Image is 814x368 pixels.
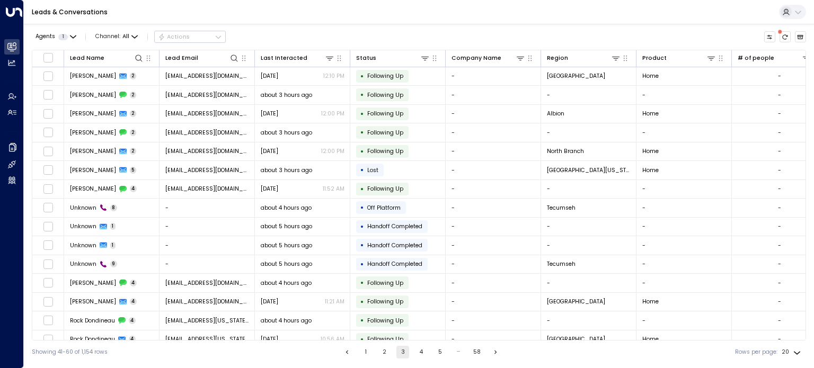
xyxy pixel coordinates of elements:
[261,298,278,306] span: Oct 03, 2025
[160,199,255,217] td: -
[92,31,141,42] span: Channel:
[541,274,636,292] td: -
[158,33,190,41] div: Actions
[636,236,732,255] td: -
[43,165,53,175] span: Toggle select row
[367,147,403,155] span: Following Up
[43,128,53,138] span: Toggle select row
[541,86,636,104] td: -
[360,107,364,121] div: •
[43,259,53,269] span: Toggle select row
[367,222,422,230] span: Handoff Completed
[541,311,636,330] td: -
[360,295,364,309] div: •
[778,279,781,287] div: -
[154,31,226,43] div: Button group with a nested menu
[446,311,541,330] td: -
[782,346,803,358] div: 20
[70,204,96,212] span: Unknown
[367,185,403,193] span: Following Up
[92,31,141,42] button: Channel:All
[367,166,378,174] span: Lost
[367,279,403,287] span: Following Up
[261,260,312,268] span: about 5 hours ago
[323,72,344,80] p: 12:10 PM
[130,167,137,174] span: 5
[110,242,116,249] span: 1
[323,185,344,193] p: 11:52 AM
[70,335,115,343] span: Rock Dondineau
[778,185,781,193] div: -
[360,125,364,139] div: •
[452,53,501,63] div: Company Name
[378,346,391,358] button: Go to page 2
[446,180,541,199] td: -
[130,148,137,155] span: 2
[642,53,667,63] div: Product
[360,238,364,252] div: •
[122,33,129,40] span: All
[360,276,364,290] div: •
[636,274,732,292] td: -
[642,53,716,63] div: Product
[130,92,137,98] span: 2
[43,52,53,62] span: Toggle select all
[70,53,104,63] div: Lead Name
[165,110,249,118] span: linzashby@gmail.com
[110,223,116,230] span: 1
[261,317,312,325] span: about 4 hours ago
[165,185,249,193] span: nikkilewis923@gmail.com
[160,255,255,274] td: -
[165,53,240,63] div: Lead Email
[261,53,335,63] div: Last Interacted
[261,166,312,174] span: about 3 hours ago
[70,241,96,249] span: Unknown
[129,336,136,343] span: 4
[70,260,96,268] span: Unknown
[547,260,576,268] span: Tecumseh
[43,203,53,213] span: Toggle select row
[356,53,376,63] div: Status
[165,91,249,99] span: linzashby@gmail.com
[446,218,541,236] td: -
[642,298,659,306] span: Home
[738,53,812,63] div: # of people
[795,31,807,43] button: Archived Leads
[433,346,446,358] button: Go to page 5
[70,222,96,230] span: Unknown
[764,31,776,43] button: Customize
[452,53,526,63] div: Company Name
[360,145,364,158] div: •
[43,184,53,194] span: Toggle select row
[446,142,541,161] td: -
[778,241,781,249] div: -
[636,255,732,274] td: -
[261,335,278,343] span: Oct 03, 2025
[642,166,659,174] span: Home
[165,166,249,174] span: nikkilewis923@gmail.com
[356,53,430,63] div: Status
[360,333,364,346] div: •
[70,53,144,63] div: Lead Name
[547,53,568,63] div: Region
[360,220,364,234] div: •
[446,274,541,292] td: -
[738,53,774,63] div: # of people
[43,334,53,344] span: Toggle select row
[70,298,116,306] span: Luis Mora
[32,7,108,16] a: Leads & Conversations
[367,72,403,80] span: Following Up
[110,204,118,211] span: 8
[367,260,422,268] span: Handoff Completed
[547,110,564,118] span: Albion
[261,222,312,230] span: about 5 hours ago
[642,110,659,118] span: Home
[261,204,312,212] span: about 4 hours ago
[541,218,636,236] td: -
[165,298,249,306] span: luisam3231@gmail.com
[446,255,541,274] td: -
[160,236,255,255] td: -
[778,72,781,80] div: -
[165,317,249,325] span: dondineaur@michigan.gov
[165,147,249,155] span: debramckinley242@gmail.com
